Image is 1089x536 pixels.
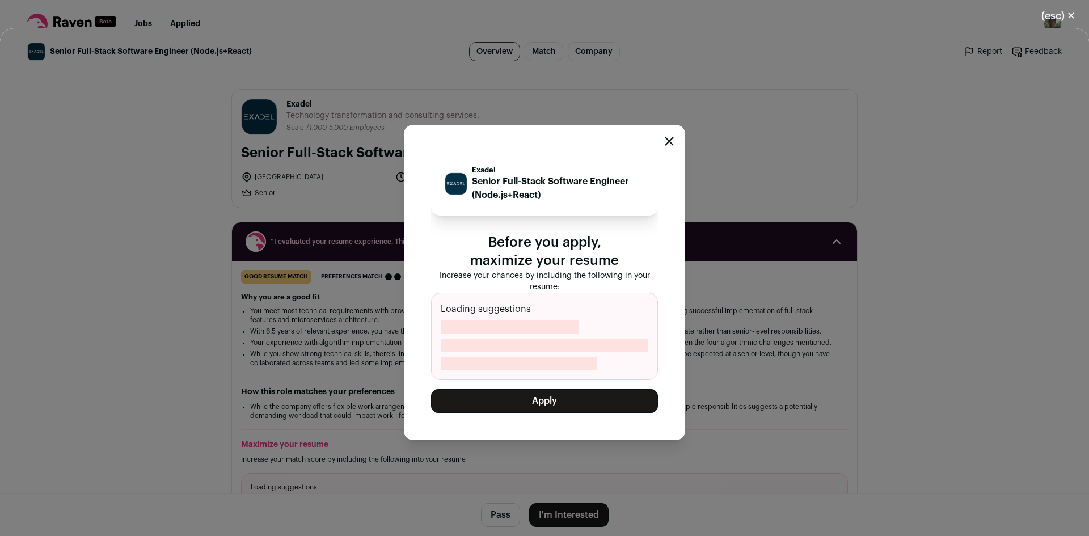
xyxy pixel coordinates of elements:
div: Loading suggestions [431,293,658,380]
p: Exadel [472,166,644,175]
button: Close modal [1028,3,1089,28]
button: Close modal [665,137,674,146]
p: Senior Full-Stack Software Engineer (Node.js+React) [472,175,644,202]
button: Apply [431,389,658,413]
p: Increase your chances by including the following in your resume: [431,270,658,293]
img: 622fccc1688f93b4f630a449cb94427a83e6a7b20bdf99d0cd2e590872cd73db.jpg [445,173,467,195]
p: Before you apply, maximize your resume [431,234,658,270]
